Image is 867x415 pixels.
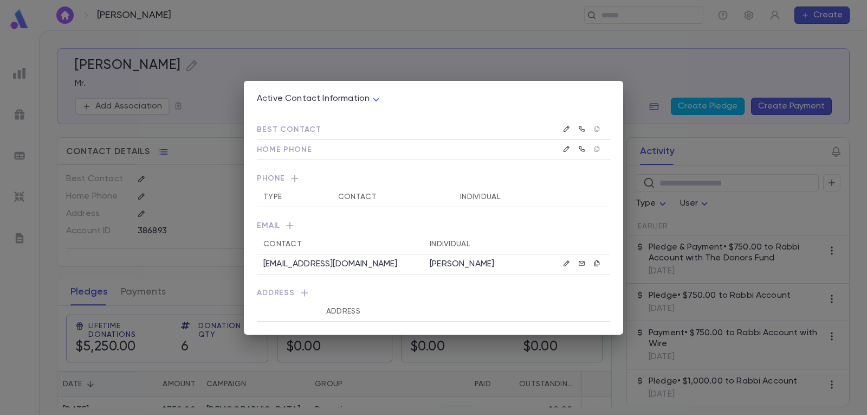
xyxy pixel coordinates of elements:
[320,302,547,322] th: Address
[257,91,383,107] div: Active Contact Information
[257,288,610,302] span: Address
[430,259,525,270] p: [PERSON_NAME]
[332,187,454,207] th: Contact
[257,146,312,154] span: Home Phone
[257,234,423,254] th: Contact
[423,234,532,254] th: Individual
[257,126,321,133] span: Best Contact
[263,259,397,270] p: [EMAIL_ADDRESS][DOMAIN_NAME]
[257,187,332,207] th: Type
[257,94,370,103] span: Active Contact Information
[454,187,579,207] th: Individual
[257,220,610,234] span: Email
[257,173,610,187] span: Phone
